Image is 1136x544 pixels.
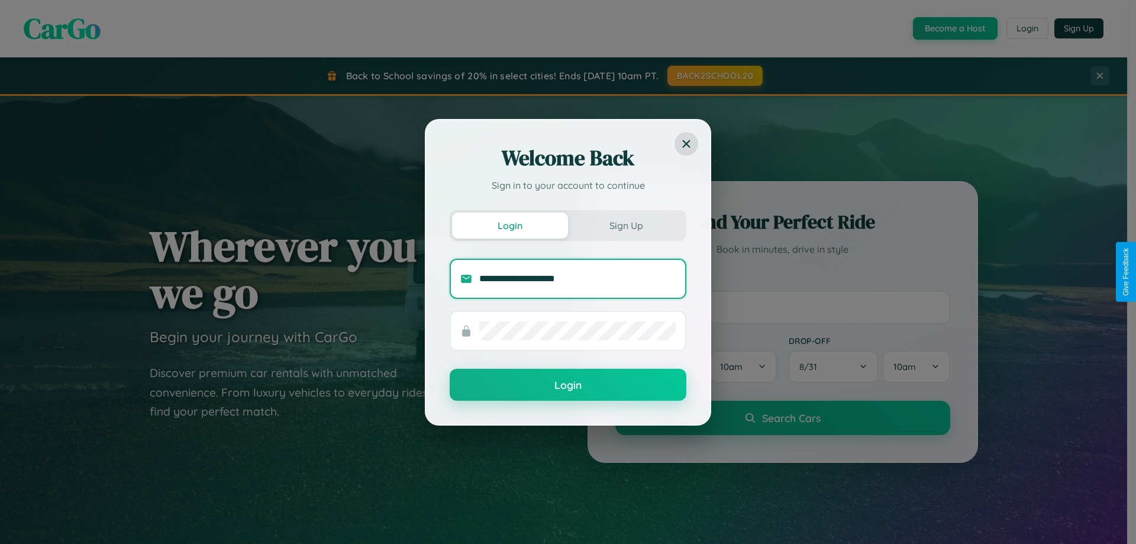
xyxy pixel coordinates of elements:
[568,213,684,239] button: Sign Up
[450,369,686,401] button: Login
[450,144,686,172] h2: Welcome Back
[452,213,568,239] button: Login
[1122,248,1130,296] div: Give Feedback
[450,178,686,192] p: Sign in to your account to continue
